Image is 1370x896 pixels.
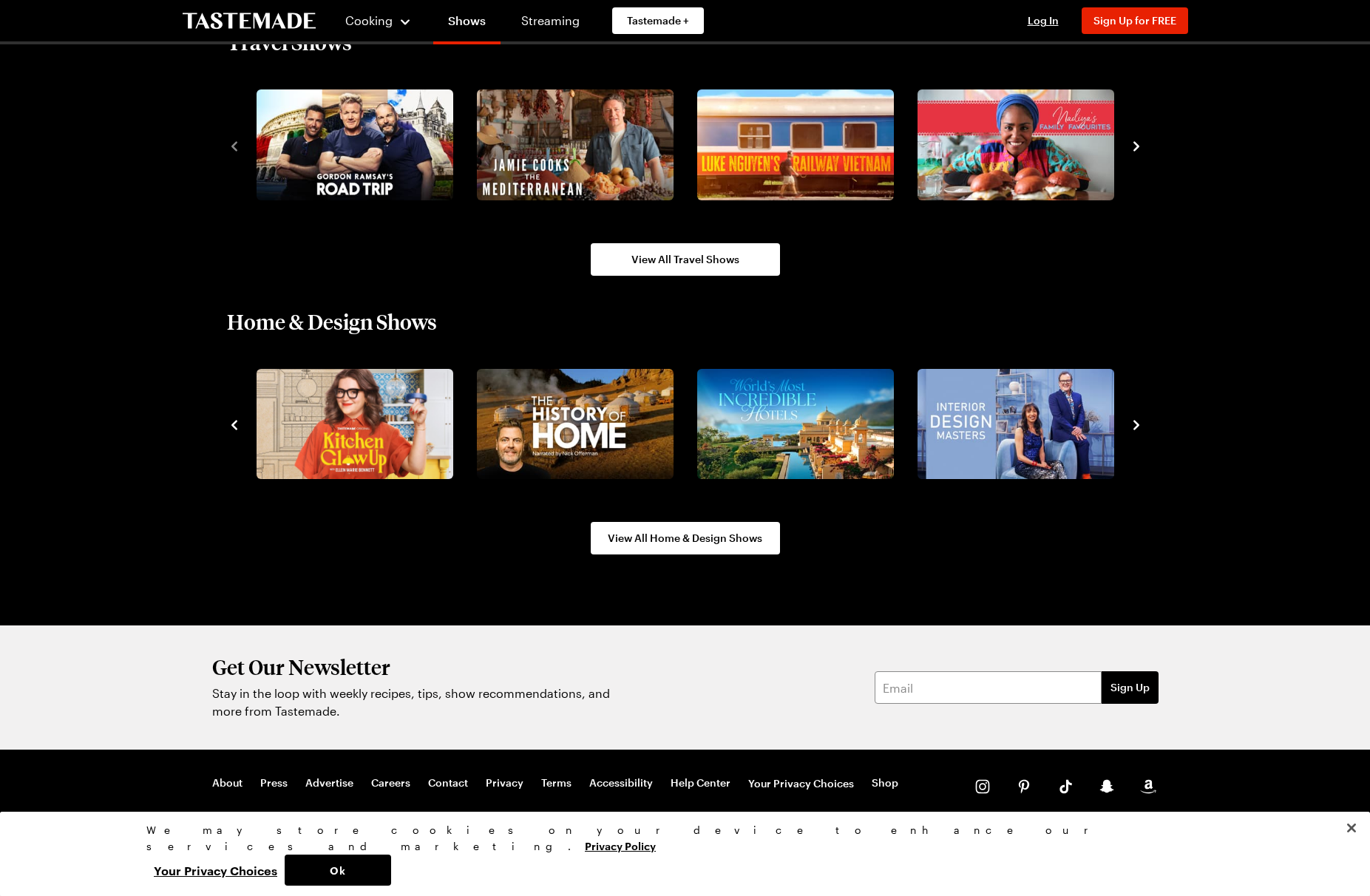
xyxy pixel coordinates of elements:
a: Careers [371,776,410,791]
a: View All Travel Shows [591,243,780,276]
a: Kitchen Glow Up [254,369,450,480]
a: World's Most Incredible Hotels [694,369,891,480]
button: Ok [285,855,391,886]
a: Jamie Oliver Cooks the Mediterranean [474,89,671,200]
a: Shows [433,3,501,44]
button: Sign Up [1102,671,1159,704]
div: We may store cookies on your device to enhance our services and marketing. [146,822,1211,855]
a: Advertise [305,776,353,791]
a: Interior Design Masters [915,369,1111,480]
a: Contact [428,776,468,791]
button: Your Privacy Choices [146,855,285,886]
span: Log In [1028,14,1059,27]
a: Nadiya's Family Favourites [915,89,1111,200]
a: Luke Nguyen's Railway Vietnam [694,89,891,200]
p: Stay in the loop with weekly recipes, tips, show recommendations, and more from Tastemade. [212,685,619,720]
a: More information about your privacy, opens in a new tab [585,838,656,852]
button: Close [1335,812,1368,844]
div: 3 / 10 [691,85,912,205]
button: Sign Up for FREE [1082,7,1188,34]
span: View All Travel Shows [631,252,739,267]
span: Sign Up [1110,680,1150,695]
img: Jamie Oliver Cooks the Mediterranean [477,89,674,200]
h2: Get Our Newsletter [212,655,619,679]
a: To Tastemade Home Page [183,13,316,30]
a: View All Home & Design Shows [591,522,780,554]
div: 2 / 10 [471,85,691,205]
div: 4 / 10 [912,85,1132,205]
button: Your Privacy Choices [748,776,854,791]
span: View All Home & Design Shows [608,531,762,546]
input: Email [875,671,1102,704]
img: World's Most Incredible Hotels [697,369,894,480]
a: The History of Home Narrated by Nick Offerman [474,369,671,480]
button: navigate to next item [1129,136,1144,154]
a: Tastemade + [612,7,704,34]
img: Gordon Ramsay's Road Trip [257,89,453,200]
a: Help Center [671,776,730,791]
a: Gordon Ramsay's Road Trip [254,89,450,200]
a: Shop [872,776,898,791]
div: Privacy [146,822,1211,886]
span: Sign Up for FREE [1093,14,1176,27]
button: navigate to next item [1129,415,1144,433]
a: Privacy [486,776,523,791]
h2: Home & Design Shows [227,308,437,335]
img: Nadiya's Family Favourites [918,89,1114,200]
a: Terms [541,776,572,791]
a: Press [260,776,288,791]
span: Tastemade + [627,13,689,28]
button: Log In [1014,13,1073,28]
img: Kitchen Glow Up [257,369,453,480]
span: Cooking [345,13,393,27]
div: 9 / 10 [912,364,1132,484]
div: 1 / 10 [251,85,471,205]
button: navigate to previous item [227,415,242,433]
div: 6 / 10 [251,364,471,484]
img: The History of Home Narrated by Nick Offerman [477,369,674,480]
nav: Footer [212,776,898,791]
img: Interior Design Masters [918,369,1114,480]
img: Luke Nguyen's Railway Vietnam [697,89,894,200]
a: Accessibility [589,776,653,791]
div: 7 / 10 [471,364,691,484]
a: About [212,776,243,791]
button: navigate to previous item [227,136,242,154]
button: Cooking [345,3,413,38]
div: 8 / 10 [691,364,912,484]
